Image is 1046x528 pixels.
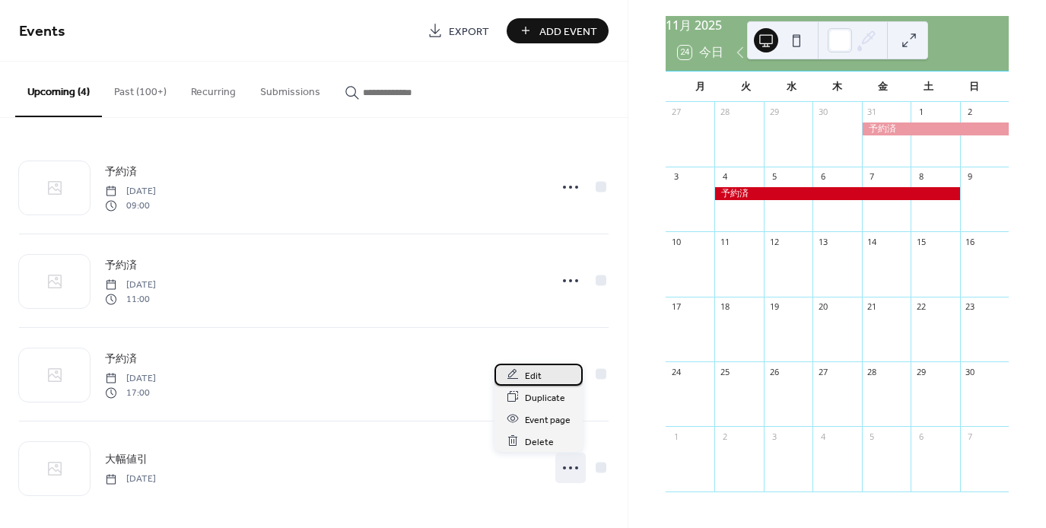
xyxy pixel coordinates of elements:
div: 21 [866,301,878,313]
span: 予約済 [105,164,137,180]
div: 1 [670,431,682,442]
div: 30 [965,366,976,377]
div: 火 [723,72,769,102]
div: 6 [817,171,828,183]
div: 22 [915,301,927,313]
div: 4 [817,431,828,442]
a: 予約済 [105,163,137,180]
div: 26 [768,366,780,377]
div: 30 [817,107,828,118]
div: 25 [719,366,730,377]
div: 土 [905,72,951,102]
div: 金 [860,72,905,102]
a: 大幅値引 [105,450,148,468]
div: 17 [670,301,682,313]
span: Events [19,17,65,46]
span: Delete [525,434,554,450]
span: Export [449,24,489,40]
div: 12 [768,236,780,247]
div: 水 [769,72,815,102]
a: 予約済 [105,350,137,367]
div: 3 [670,171,682,183]
span: [DATE] [105,278,156,292]
span: [DATE] [105,185,156,199]
div: 20 [817,301,828,313]
div: 14 [866,236,878,247]
div: 24 [670,366,682,377]
span: Edit [525,367,542,383]
div: 28 [866,366,878,377]
div: 6 [915,431,927,442]
div: 4 [719,171,730,183]
div: 10 [670,236,682,247]
span: 11:00 [105,292,156,306]
div: 2 [719,431,730,442]
span: Add Event [539,24,597,40]
div: 16 [965,236,976,247]
div: 11 [719,236,730,247]
button: Past (100+) [102,62,179,116]
button: Submissions [248,62,332,116]
div: 日 [951,72,997,102]
button: Upcoming (4) [15,62,102,117]
div: 5 [768,171,780,183]
span: 大幅値引 [105,452,148,468]
span: Event page [525,412,571,428]
span: 予約済 [105,351,137,367]
div: 2 [965,107,976,118]
span: 17:00 [105,386,156,399]
div: 28 [719,107,730,118]
div: 9 [965,171,976,183]
span: [DATE] [105,472,156,486]
div: 月 [678,72,723,102]
button: Add Event [507,18,609,43]
span: 09:00 [105,199,156,212]
div: 18 [719,301,730,313]
div: 7 [965,431,976,442]
a: 予約済 [105,256,137,274]
button: 24今日 [672,42,729,63]
div: 木 [815,72,860,102]
div: 11月 2025 [666,16,1009,34]
div: 27 [670,107,682,118]
div: 19 [768,301,780,313]
span: 予約済 [105,258,137,274]
div: 29 [768,107,780,118]
div: 7 [866,171,878,183]
button: Recurring [179,62,248,116]
div: 3 [768,431,780,442]
div: 1 [915,107,927,118]
a: Export [416,18,501,43]
div: 29 [915,366,927,377]
div: 予約済 [714,187,959,200]
span: Duplicate [525,390,565,406]
div: 予約済 [862,122,1009,135]
span: [DATE] [105,372,156,386]
div: 27 [817,366,828,377]
div: 8 [915,171,927,183]
div: 5 [866,431,878,442]
div: 13 [817,236,828,247]
div: 15 [915,236,927,247]
div: 23 [965,301,976,313]
div: 31 [866,107,878,118]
